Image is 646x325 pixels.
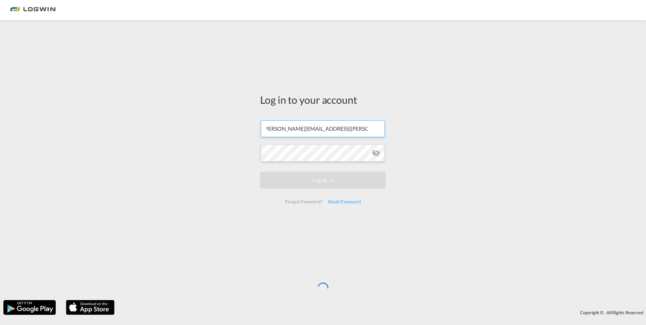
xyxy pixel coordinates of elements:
[325,196,364,208] div: Reset Password
[372,149,380,157] md-icon: icon-eye-off
[260,93,386,107] div: Log in to your account
[65,299,115,316] img: apple.png
[118,307,646,318] div: Copyright © . All Rights Reserved
[282,196,325,208] div: Forgot Password?
[261,120,385,137] input: Enter email/phone number
[10,3,56,18] img: bc73a0e0d8c111efacd525e4c8ad7d32.png
[3,299,56,316] img: google.png
[260,172,386,189] button: LOGIN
